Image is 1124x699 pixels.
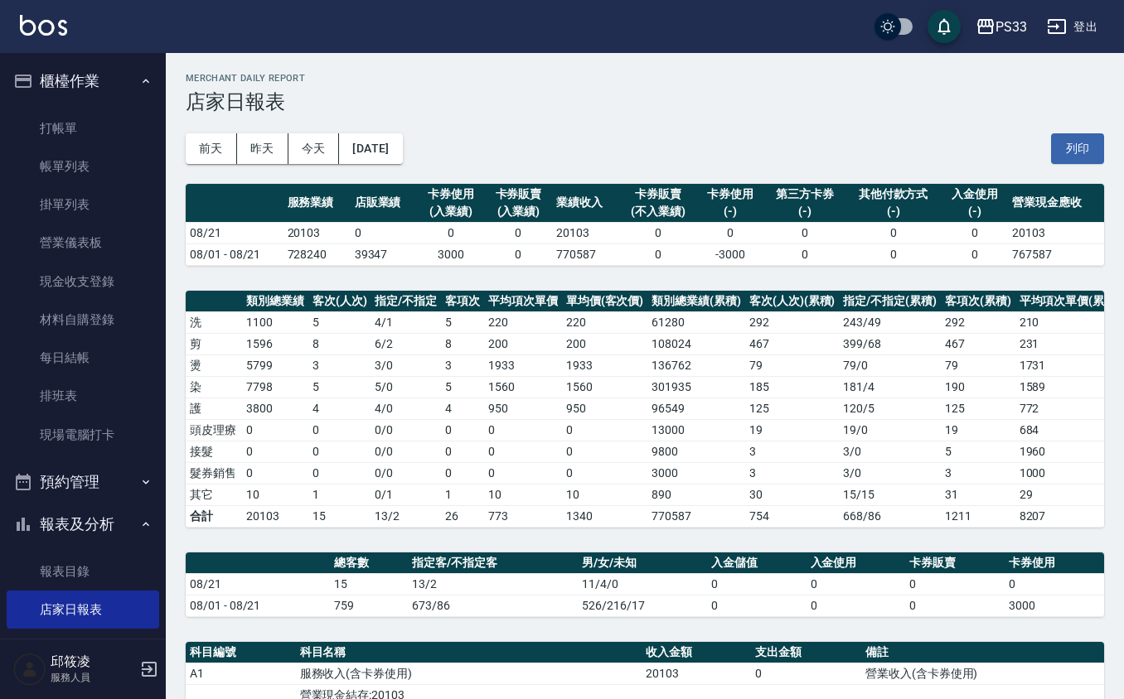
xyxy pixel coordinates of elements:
[422,186,481,203] div: 卡券使用
[7,339,159,377] a: 每日結帳
[642,663,752,684] td: 20103
[441,398,484,419] td: 4
[850,203,937,220] div: (-)
[308,419,371,441] td: 0
[308,398,371,419] td: 4
[484,398,562,419] td: 950
[441,311,484,333] td: 5
[647,441,745,462] td: 9800
[861,663,1104,684] td: 營業收入(含卡券使用)
[186,573,330,595] td: 08/21
[1040,12,1104,42] button: 登出
[562,462,648,484] td: 0
[845,222,941,243] td: 0
[242,354,308,376] td: 5799
[186,133,237,164] button: 前天
[484,354,562,376] td: 1933
[696,243,763,265] td: -3000
[562,333,648,354] td: 200
[839,291,941,312] th: 指定/不指定(累積)
[941,441,1015,462] td: 5
[578,595,707,616] td: 526/216/17
[619,243,696,265] td: 0
[7,416,159,454] a: 現場電腦打卡
[13,653,46,686] img: Person
[700,186,759,203] div: 卡券使用
[562,484,648,505] td: 10
[371,398,441,419] td: 4 / 0
[242,376,308,398] td: 7798
[308,333,371,354] td: 8
[839,398,941,419] td: 120 / 5
[408,573,578,595] td: 13/2
[763,243,845,265] td: 0
[7,552,159,591] a: 報表目錄
[308,484,371,505] td: 1
[308,462,371,484] td: 0
[552,222,619,243] td: 20103
[186,484,242,505] td: 其它
[484,484,562,505] td: 10
[707,573,807,595] td: 0
[186,642,296,663] th: 科目編號
[700,203,759,220] div: (-)
[242,484,308,505] td: 10
[696,222,763,243] td: 0
[7,301,159,339] a: 材料自購登錄
[1005,595,1104,616] td: 3000
[839,333,941,354] td: 399 / 68
[647,505,745,527] td: 770587
[839,484,941,505] td: 15 / 15
[745,291,840,312] th: 客次(人次)(累積)
[283,184,351,223] th: 服務業績
[647,419,745,441] td: 13000
[941,243,1008,265] td: 0
[51,653,135,670] h5: 邱筱凌
[562,505,648,527] td: 1340
[484,311,562,333] td: 220
[418,243,485,265] td: 3000
[351,184,418,223] th: 店販業績
[371,311,441,333] td: 4 / 1
[745,484,840,505] td: 30
[339,133,402,164] button: [DATE]
[768,186,841,203] div: 第三方卡券
[807,595,906,616] td: 0
[745,398,840,419] td: 125
[186,398,242,419] td: 護
[7,147,159,186] a: 帳單列表
[371,354,441,376] td: 3 / 0
[1008,243,1104,265] td: 767587
[484,419,562,441] td: 0
[283,222,351,243] td: 20103
[186,376,242,398] td: 染
[745,333,840,354] td: 467
[839,354,941,376] td: 79 / 0
[242,291,308,312] th: 類別總業績
[186,73,1104,84] h2: Merchant Daily Report
[330,573,408,595] td: 15
[489,186,548,203] div: 卡券販賣
[745,311,840,333] td: 292
[186,552,1104,617] table: a dense table
[647,311,745,333] td: 61280
[578,552,707,574] th: 男/女/未知
[1051,133,1104,164] button: 列印
[647,462,745,484] td: 3000
[186,354,242,376] td: 燙
[562,376,648,398] td: 1560
[408,595,578,616] td: 673/86
[839,376,941,398] td: 181 / 4
[941,419,1015,441] td: 19
[745,441,840,462] td: 3
[351,222,418,243] td: 0
[186,333,242,354] td: 剪
[763,222,845,243] td: 0
[647,484,745,505] td: 890
[242,398,308,419] td: 3800
[484,333,562,354] td: 200
[308,376,371,398] td: 5
[242,441,308,462] td: 0
[807,573,906,595] td: 0
[1008,184,1104,223] th: 營業現金應收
